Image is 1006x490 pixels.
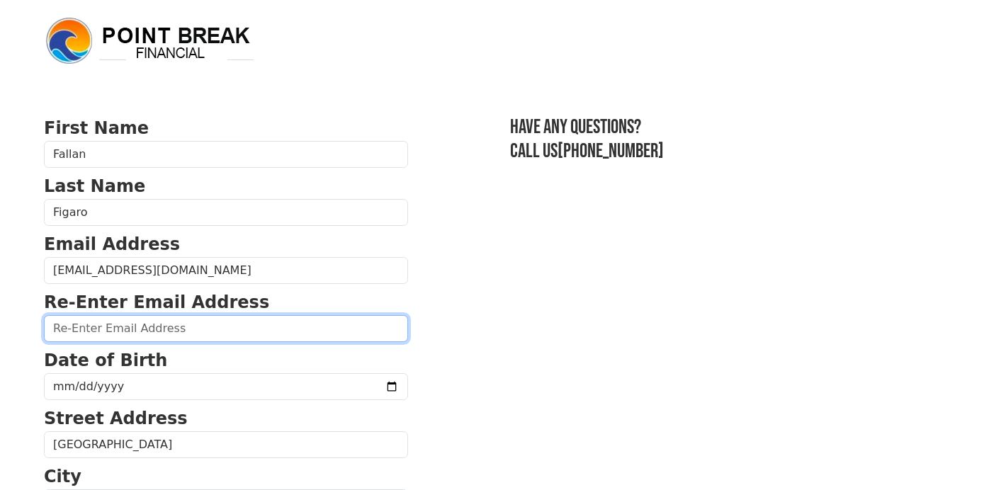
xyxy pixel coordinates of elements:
strong: City [44,467,81,486]
h3: Call us [510,139,962,164]
strong: First Name [44,118,149,138]
strong: Last Name [44,176,145,196]
input: Street Address [44,431,408,458]
strong: Street Address [44,409,188,428]
input: First Name [44,141,408,168]
strong: Re-Enter Email Address [44,292,269,312]
img: logo.png [44,16,256,67]
input: Last Name [44,199,408,226]
input: Re-Enter Email Address [44,315,408,342]
strong: Email Address [44,234,180,254]
a: [PHONE_NUMBER] [558,139,664,163]
input: Email Address [44,257,408,284]
strong: Date of Birth [44,351,167,370]
h3: Have any questions? [510,115,962,139]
